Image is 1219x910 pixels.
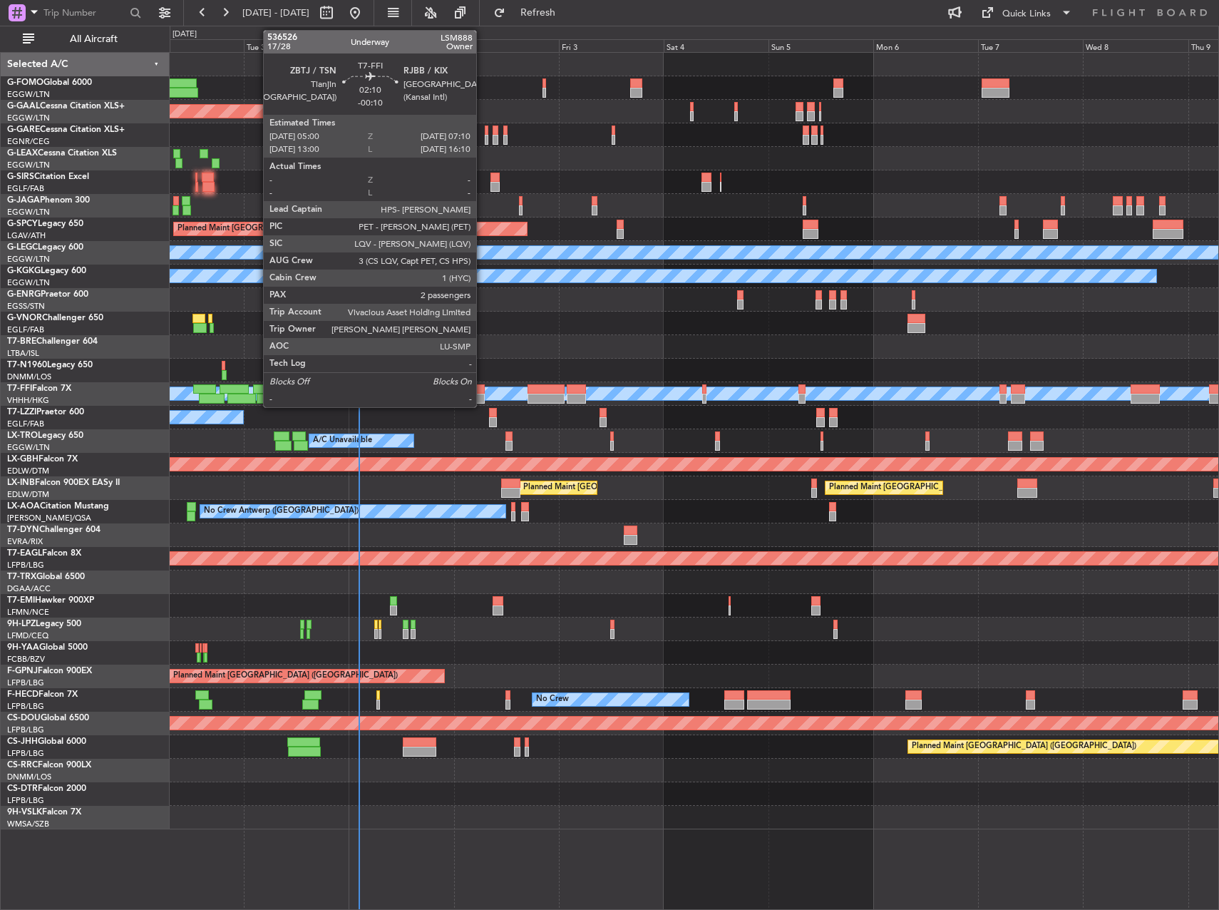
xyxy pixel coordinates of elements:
[7,690,38,699] span: F-HECD
[37,34,150,44] span: All Aircraft
[7,502,40,511] span: LX-AOA
[559,39,664,52] div: Fri 3
[7,526,101,534] a: T7-DYNChallenger 604
[7,113,50,123] a: EGGW/LTN
[829,477,1054,499] div: Planned Maint [GEOGRAPHIC_DATA] ([GEOGRAPHIC_DATA])
[7,254,50,265] a: EGGW/LTN
[7,408,36,416] span: T7-LZZI
[487,1,572,24] button: Refresh
[242,6,309,19] span: [DATE] - [DATE]
[7,808,42,817] span: 9H-VSLK
[7,173,34,181] span: G-SIRS
[7,431,83,440] a: LX-TROLegacy 650
[7,643,39,652] span: 9H-YAA
[7,395,49,406] a: VHHH/HKG
[7,102,40,111] span: G-GAAL
[173,29,197,41] div: [DATE]
[7,784,38,793] span: CS-DTR
[7,207,50,218] a: EGGW/LTN
[7,314,42,322] span: G-VNOR
[7,701,44,712] a: LFPB/LBG
[7,573,85,581] a: T7-TRXGlobal 6500
[139,39,244,52] div: Mon 29
[7,761,91,770] a: CS-RRCFalcon 900LX
[7,267,86,275] a: G-KGKGLegacy 600
[7,583,51,594] a: DGAA/ACC
[7,596,94,605] a: T7-EMIHawker 900XP
[7,337,98,346] a: T7-BREChallenger 604
[204,501,359,522] div: No Crew Antwerp ([GEOGRAPHIC_DATA])
[7,725,44,735] a: LFPB/LBG
[974,1,1079,24] button: Quick Links
[7,160,50,170] a: EGGW/LTN
[7,301,45,312] a: EGSS/STN
[7,408,84,416] a: T7-LZZIPraetor 600
[7,526,39,534] span: T7-DYN
[7,761,38,770] span: CS-RRC
[7,489,49,500] a: EDLW/DTM
[7,714,89,722] a: CS-DOUGlobal 6500
[7,455,38,464] span: LX-GBH
[523,477,659,499] div: Planned Maint [GEOGRAPHIC_DATA]
[7,149,117,158] a: G-LEAXCessna Citation XLS
[7,314,103,322] a: G-VNORChallenger 650
[7,573,36,581] span: T7-TRX
[873,39,978,52] div: Mon 6
[173,665,398,687] div: Planned Maint [GEOGRAPHIC_DATA] ([GEOGRAPHIC_DATA])
[7,384,71,393] a: T7-FFIFalcon 7X
[7,479,35,487] span: LX-INB
[7,243,38,252] span: G-LEGC
[7,78,43,87] span: G-FOMO
[178,218,314,240] div: Planned Maint [GEOGRAPHIC_DATA]
[664,39,768,52] div: Sat 4
[7,560,44,571] a: LFPB/LBG
[7,620,36,628] span: 9H-LPZ
[7,748,44,759] a: LFPB/LBG
[7,654,45,665] a: FCBB/BZV
[7,361,47,369] span: T7-N1960
[7,772,51,782] a: DNMM/LOS
[349,39,453,52] div: Wed 1
[7,667,92,675] a: F-GPNJFalcon 900EX
[7,126,40,134] span: G-GARE
[7,419,44,429] a: EGLF/FAB
[7,620,81,628] a: 9H-LPZLegacy 500
[7,607,49,618] a: LFMN/NCE
[7,667,38,675] span: F-GPNJ
[7,737,86,746] a: CS-JHHGlobal 6000
[7,78,92,87] a: G-FOMOGlobal 6000
[7,196,40,205] span: G-JAGA
[7,361,93,369] a: T7-N1960Legacy 650
[7,102,125,111] a: G-GAALCessna Citation XLS+
[244,39,349,52] div: Tue 30
[7,431,38,440] span: LX-TRO
[7,220,38,228] span: G-SPCY
[7,126,125,134] a: G-GARECessna Citation XLS+
[7,230,46,241] a: LGAV/ATH
[351,29,375,41] div: [DATE]
[7,243,83,252] a: G-LEGCLegacy 600
[7,267,41,275] span: G-KGKG
[7,183,44,194] a: EGLF/FAB
[7,643,88,652] a: 9H-YAAGlobal 5000
[7,630,48,641] a: LFMD/CEQ
[7,290,41,299] span: G-ENRG
[978,39,1083,52] div: Tue 7
[7,678,44,688] a: LFPB/LBG
[1002,7,1051,21] div: Quick Links
[7,337,36,346] span: T7-BRE
[313,430,372,451] div: A/C Unavailable
[7,819,49,829] a: WMSA/SZB
[7,348,39,359] a: LTBA/ISL
[508,8,568,18] span: Refresh
[7,136,50,147] a: EGNR/CEG
[7,455,78,464] a: LX-GBHFalcon 7X
[768,39,873,52] div: Sun 5
[7,714,41,722] span: CS-DOU
[7,737,38,746] span: CS-JHH
[7,502,109,511] a: LX-AOACitation Mustang
[7,173,89,181] a: G-SIRSCitation Excel
[912,736,1136,757] div: Planned Maint [GEOGRAPHIC_DATA] ([GEOGRAPHIC_DATA])
[7,808,81,817] a: 9H-VSLKFalcon 7X
[7,442,50,453] a: EGGW/LTN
